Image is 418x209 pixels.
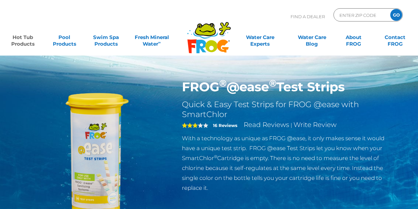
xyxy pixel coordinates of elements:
p: Find A Dealer [291,8,325,25]
a: ContactFROG [379,31,411,44]
a: AboutFROG [337,31,370,44]
input: GO [390,9,402,21]
span: | [291,122,292,128]
sup: ® [219,77,226,89]
a: Water CareExperts [234,31,286,44]
p: With a technology as unique as FROG @ease, it only makes sense it would have a unique test strip.... [182,133,398,193]
a: Water CareBlog [296,31,328,44]
a: Write Review [294,121,336,129]
a: PoolProducts [48,31,81,44]
sup: ® [214,154,217,159]
a: Read Reviews [244,121,289,129]
h2: Quick & Easy Test Strips for FROG @ease with SmartChlor [182,100,398,119]
a: Swim SpaProducts [90,31,122,44]
span: 3 [182,123,198,128]
a: Fresh MineralWater∞ [131,31,172,44]
h1: FROG @ease Test Strips [182,79,398,95]
img: Frog Products Logo [184,13,234,54]
a: Hot TubProducts [7,31,39,44]
sup: ® [269,77,276,89]
sup: ∞ [158,40,161,45]
strong: 16 Reviews [213,123,237,128]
